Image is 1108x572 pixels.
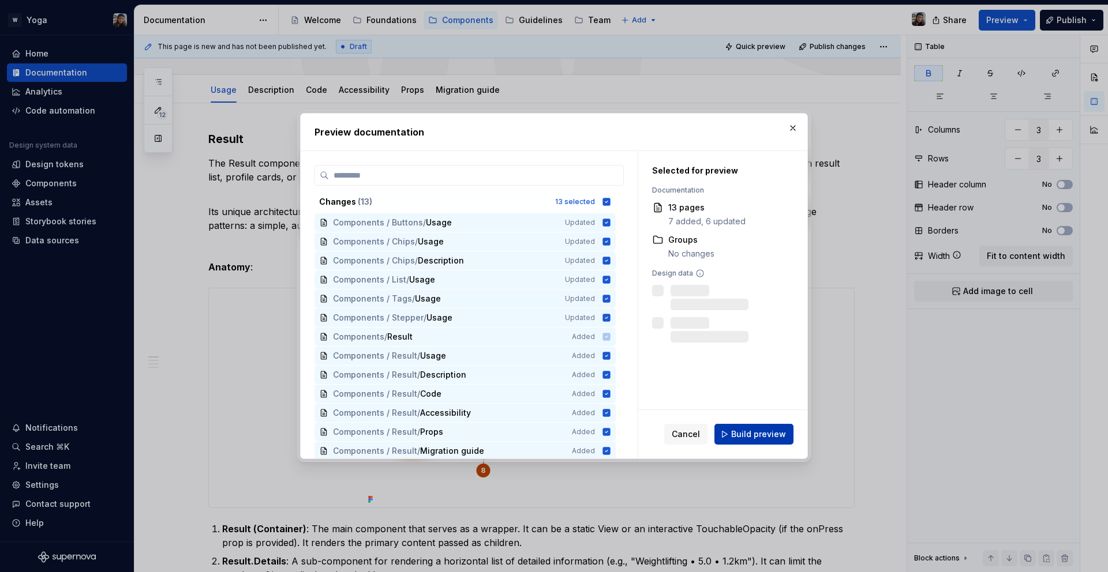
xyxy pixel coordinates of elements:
[333,255,415,266] span: Components / Chips
[406,274,409,285] span: /
[668,248,714,259] div: No changes
[333,274,406,285] span: Components / List
[333,236,415,247] span: Components / Chips
[420,445,484,457] span: Migration guide
[565,275,595,284] span: Updated
[572,427,595,436] span: Added
[333,426,417,438] span: Components / Result
[417,426,420,438] span: /
[672,428,700,440] span: Cancel
[415,236,418,247] span: /
[565,313,595,322] span: Updated
[668,234,714,246] div: Groups
[418,255,464,266] span: Description
[572,370,595,379] span: Added
[420,369,466,381] span: Description
[426,217,452,228] span: Usage
[668,202,746,213] div: 13 pages
[652,165,780,176] div: Selected for preview
[555,197,595,206] div: 13 selected
[315,125,793,139] h2: Preview documentation
[420,426,443,438] span: Props
[572,389,595,398] span: Added
[420,388,443,400] span: Code
[333,407,417,419] span: Components / Result
[565,218,595,227] span: Updated
[417,388,420,400] span: /
[417,445,420,457] span: /
[415,255,418,266] span: /
[412,293,415,304] span: /
[358,197,372,206] span: ( 13 )
[420,350,446,362] span: Usage
[572,446,595,456] span: Added
[417,407,420,419] span: /
[418,236,444,247] span: Usage
[664,424,708,445] button: Cancel
[333,388,417,400] span: Components / Result
[415,293,441,304] span: Usage
[319,196,548,208] div: Changes
[572,408,595,417] span: Added
[333,312,424,323] span: Components / Stepper
[333,369,417,381] span: Components / Result
[731,428,786,440] span: Build preview
[426,312,452,323] span: Usage
[424,312,426,323] span: /
[333,293,412,304] span: Components / Tags
[565,256,595,265] span: Updated
[714,424,793,445] button: Build preview
[652,186,780,195] div: Documentation
[652,269,780,278] div: Design data
[572,351,595,360] span: Added
[417,350,420,362] span: /
[565,294,595,303] span: Updated
[423,217,426,228] span: /
[333,350,417,362] span: Components / Result
[417,369,420,381] span: /
[409,274,435,285] span: Usage
[668,216,746,227] div: 7 added, 6 updated
[420,407,471,419] span: Accessibility
[333,445,417,457] span: Components / Result
[565,237,595,246] span: Updated
[333,217,423,228] span: Components / Buttons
